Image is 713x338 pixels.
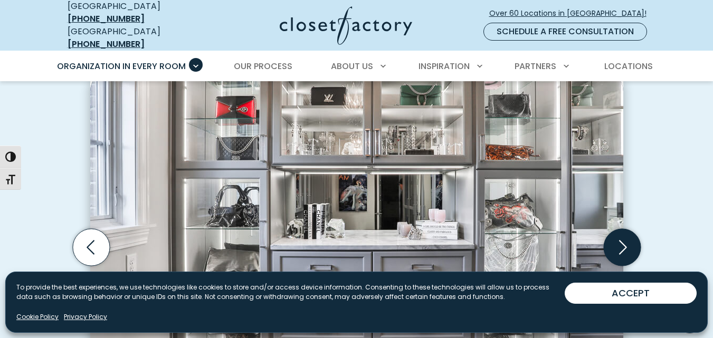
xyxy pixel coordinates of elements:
span: Locations [604,60,653,72]
a: [PHONE_NUMBER] [68,38,145,50]
button: ACCEPT [565,283,697,304]
div: [GEOGRAPHIC_DATA] [68,25,197,51]
span: About Us [331,60,373,72]
a: Over 60 Locations in [GEOGRAPHIC_DATA]! [489,4,655,23]
span: Over 60 Locations in [GEOGRAPHIC_DATA]! [489,8,655,19]
a: Schedule a Free Consultation [483,23,647,41]
button: Next slide [600,225,645,270]
span: Our Process [234,60,292,72]
button: Previous slide [69,225,114,270]
a: [PHONE_NUMBER] [68,13,145,25]
img: Closet Factory Logo [280,6,412,45]
span: Organization in Every Room [57,60,186,72]
a: Cookie Policy [16,312,59,322]
p: To provide the best experiences, we use technologies like cookies to store and/or access device i... [16,283,565,302]
nav: Primary Menu [50,52,664,81]
a: Privacy Policy [64,312,107,322]
span: Inspiration [419,60,470,72]
span: Partners [515,60,556,72]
